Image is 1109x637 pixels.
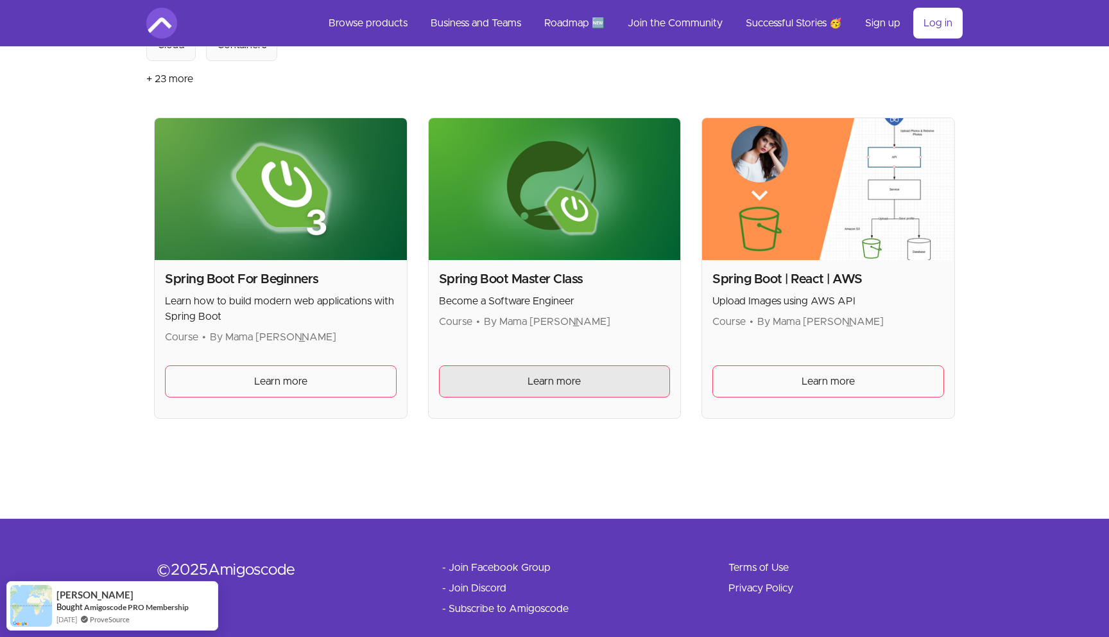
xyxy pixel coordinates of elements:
[56,589,133,600] span: [PERSON_NAME]
[442,601,569,616] a: - Subscribe to Amigoscode
[90,614,130,625] a: ProveSource
[210,332,336,342] span: By Mama [PERSON_NAME]
[476,317,480,327] span: •
[702,118,954,260] img: Product image for Spring Boot | React | AWS
[855,8,911,39] a: Sign up
[617,8,733,39] a: Join the Community
[56,614,77,625] span: [DATE]
[442,580,506,596] a: - Join Discord
[84,602,189,612] a: Amigoscode PRO Membership
[534,8,615,39] a: Roadmap 🆕
[165,293,397,324] p: Learn how to build modern web applications with Spring Boot
[318,8,418,39] a: Browse products
[735,8,852,39] a: Successful Stories 🥳
[750,317,753,327] span: •
[439,293,671,309] p: Become a Software Engineer
[712,365,944,397] a: Learn more
[429,118,681,260] img: Product image for Spring Boot Master Class
[420,8,531,39] a: Business and Teams
[484,317,610,327] span: By Mama [PERSON_NAME]
[165,365,397,397] a: Learn more
[712,317,746,327] span: Course
[202,332,206,342] span: •
[528,374,581,389] span: Learn more
[157,560,401,580] div: © 2025 Amigoscode
[757,317,884,327] span: By Mama [PERSON_NAME]
[712,270,944,288] h2: Spring Boot | React | AWS
[254,374,307,389] span: Learn more
[439,270,671,288] h2: Spring Boot Master Class
[56,602,83,612] span: Bought
[146,61,193,97] button: + 23 more
[439,317,472,327] span: Course
[728,560,789,575] a: Terms of Use
[728,580,793,596] a: Privacy Policy
[712,293,944,309] p: Upload Images using AWS API
[802,374,855,389] span: Learn more
[146,8,177,39] img: Amigoscode logo
[442,560,551,575] a: - Join Facebook Group
[913,8,963,39] a: Log in
[165,332,198,342] span: Course
[318,8,963,39] nav: Main
[155,118,407,260] img: Product image for Spring Boot For Beginners
[10,585,52,627] img: provesource social proof notification image
[439,365,671,397] a: Learn more
[165,270,397,288] h2: Spring Boot For Beginners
